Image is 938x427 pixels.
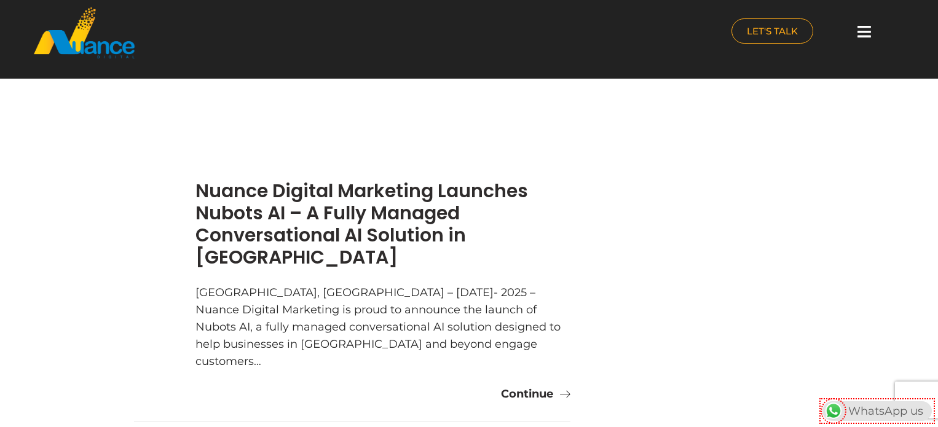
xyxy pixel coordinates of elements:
img: nuance-qatar_logo [33,6,136,60]
a: Continue [501,385,570,402]
span: LET'S TALK [747,26,798,36]
a: nuance-qatar_logo [33,6,463,60]
img: WhatsApp [824,401,843,421]
a: Nuance Digital Marketing Launches Nubots AI – A Fully Managed Conversational AI Solution in [GEOG... [195,178,528,270]
div: [GEOGRAPHIC_DATA], [GEOGRAPHIC_DATA] – [DATE]- 2025 – Nuance Digital Marketing is proud to announ... [195,284,570,370]
div: WhatsApp us [822,401,932,421]
a: WhatsAppWhatsApp us [822,404,932,418]
a: LET'S TALK [731,18,813,44]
